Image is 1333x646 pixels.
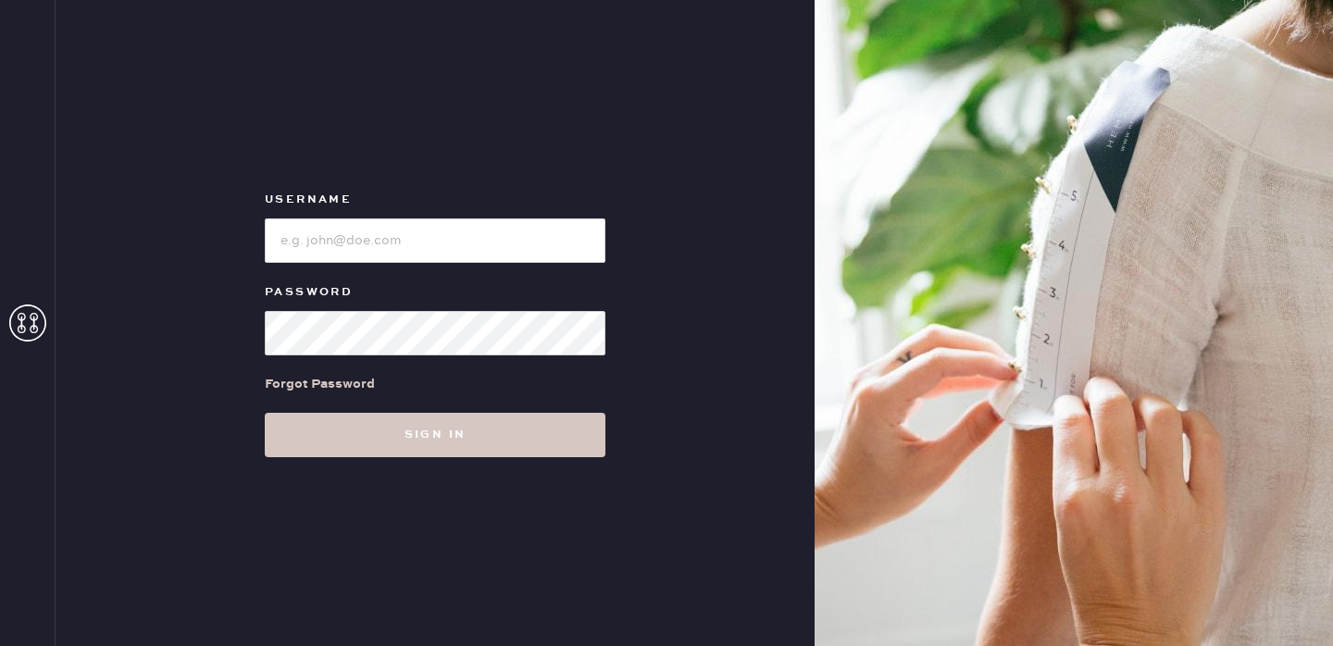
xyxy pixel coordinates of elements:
[265,413,605,457] button: Sign in
[265,355,375,413] a: Forgot Password
[265,189,605,211] label: Username
[265,218,605,263] input: e.g. john@doe.com
[265,281,605,304] label: Password
[265,374,375,394] div: Forgot Password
